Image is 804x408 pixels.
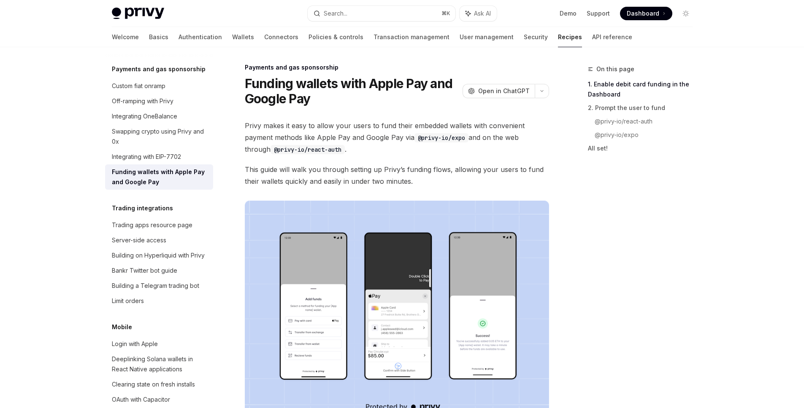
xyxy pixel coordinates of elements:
div: Building a Telegram trading bot [112,281,199,291]
div: Payments and gas sponsorship [245,63,549,72]
div: Search... [324,8,347,19]
div: Clearing state on fresh installs [112,379,195,389]
a: Welcome [112,27,139,47]
a: 2. Prompt the user to fund [588,101,699,115]
a: Deeplinking Solana wallets in React Native applications [105,352,213,377]
a: Wallets [232,27,254,47]
div: Swapping crypto using Privy and 0x [112,126,208,147]
a: Security [524,27,548,47]
a: Basics [149,27,168,47]
img: light logo [112,8,164,19]
span: On this page [596,64,634,74]
h5: Payments and gas sponsorship [112,64,206,74]
a: Off-ramping with Privy [105,94,213,109]
a: User management [460,27,514,47]
a: Trading apps resource page [105,217,213,233]
a: Server-side access [105,233,213,248]
div: Custom fiat onramp [112,81,165,91]
a: Custom fiat onramp [105,78,213,94]
a: Demo [560,9,577,18]
a: Clearing state on fresh installs [105,377,213,392]
div: Bankr Twitter bot guide [112,266,177,276]
a: Funding wallets with Apple Pay and Google Pay [105,164,213,190]
span: Dashboard [627,9,659,18]
h1: Funding wallets with Apple Pay and Google Pay [245,76,459,106]
div: Integrating with EIP-7702 [112,152,181,162]
div: Trading apps resource page [112,220,192,230]
h5: Trading integrations [112,203,173,213]
a: Integrating with EIP-7702 [105,149,213,164]
span: ⌘ K [441,10,450,17]
div: Deeplinking Solana wallets in React Native applications [112,354,208,374]
span: Ask AI [474,9,491,18]
a: All set! [588,142,699,155]
div: Off-ramping with Privy [112,96,173,106]
span: Open in ChatGPT [478,87,530,95]
a: Support [587,9,610,18]
a: Dashboard [620,7,672,20]
a: API reference [592,27,632,47]
div: Building on Hyperliquid with Privy [112,250,205,260]
div: Integrating OneBalance [112,111,177,121]
a: Building on Hyperliquid with Privy [105,248,213,263]
div: Funding wallets with Apple Pay and Google Pay [112,167,208,187]
button: Search...⌘K [308,6,455,21]
div: Login with Apple [112,339,158,349]
a: Transaction management [374,27,449,47]
code: @privy-io/react-auth [271,145,345,154]
a: Authentication [179,27,222,47]
div: Server-side access [112,235,166,245]
div: Limit orders [112,296,144,306]
a: Policies & controls [309,27,363,47]
a: Connectors [264,27,298,47]
a: Swapping crypto using Privy and 0x [105,124,213,149]
button: Open in ChatGPT [463,84,535,98]
span: This guide will walk you through setting up Privy’s funding flows, allowing your users to fund th... [245,164,549,187]
button: Toggle dark mode [679,7,693,20]
a: Building a Telegram trading bot [105,278,213,293]
a: Integrating OneBalance [105,109,213,124]
a: @privy-io/react-auth [595,115,699,128]
a: OAuth with Capacitor [105,392,213,407]
span: Privy makes it easy to allow your users to fund their embedded wallets with convenient payment me... [245,120,549,155]
a: 1. Enable debit card funding in the Dashboard [588,78,699,101]
a: Login with Apple [105,336,213,352]
div: OAuth with Capacitor [112,395,170,405]
button: Ask AI [460,6,497,21]
a: @privy-io/expo [595,128,699,142]
code: @privy-io/expo [414,133,468,142]
a: Limit orders [105,293,213,309]
a: Bankr Twitter bot guide [105,263,213,278]
a: Recipes [558,27,582,47]
h5: Mobile [112,322,132,332]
